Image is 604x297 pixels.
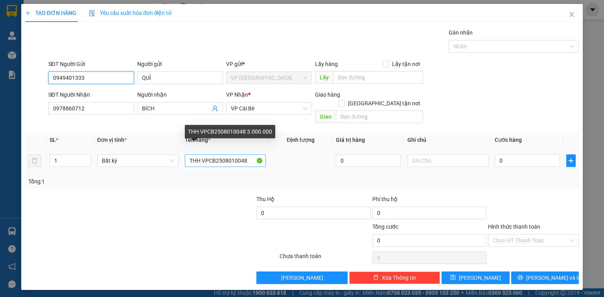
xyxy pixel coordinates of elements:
div: VP [GEOGRAPHIC_DATA] [7,7,87,26]
span: Lấy hàng [315,61,338,67]
button: [PERSON_NAME] [256,271,347,284]
span: Nhận: [92,7,111,16]
span: Bất kỳ [102,155,173,167]
span: user-add [212,105,218,112]
span: [PERSON_NAME] [281,273,323,282]
span: Increase Value [82,155,90,161]
span: Định lượng [287,137,315,143]
span: Yêu cầu xuất hóa đơn điện tử [89,10,172,16]
span: down [84,161,89,166]
span: [PERSON_NAME] [459,273,501,282]
span: SL [50,137,56,143]
span: Thu Hộ [256,196,274,202]
input: 0 [336,154,401,167]
span: plus [567,158,575,164]
div: 0853191818 [92,26,155,37]
div: Người gửi [137,60,223,68]
th: Ghi chú [404,132,492,148]
span: Gửi: [7,7,19,16]
button: printer[PERSON_NAME] và In [511,271,579,284]
input: Dọc đường [336,110,423,123]
span: VP Sài Gòn [231,72,307,84]
span: Lấy tận nơi [389,60,423,68]
span: Chưa : [91,43,109,51]
div: SĐT Người Nhận [48,90,134,99]
span: Cước hàng [495,137,522,143]
span: Giá trị hàng [336,137,365,143]
button: deleteXóa Thông tin [349,271,440,284]
span: Giao [315,110,336,123]
span: Xóa Thông tin [382,273,416,282]
div: 30.000 [91,41,156,52]
span: VP Cái Bè [231,103,307,114]
div: VP gửi [226,60,312,68]
span: VP Nhận [226,92,248,98]
span: Decrease Value [82,161,90,167]
label: Gán nhãn [449,29,473,36]
span: close [569,11,575,18]
span: [GEOGRAPHIC_DATA] tận nơi [345,99,423,108]
label: Hình thức thanh toán [488,224,540,230]
span: Tổng cước [372,224,398,230]
input: Ghi Chú [407,154,488,167]
span: [PERSON_NAME] và In [526,273,581,282]
div: SĐT Người Gửi [48,60,134,68]
span: save [450,275,456,281]
span: up [84,156,89,161]
span: TẠO ĐƠN HÀNG [25,10,76,16]
div: Tên hàng: 1 KIỆN ĐEN ( : 1 ) [7,57,155,67]
input: VD: Bàn, Ghế [185,154,266,167]
span: plus [25,10,31,16]
div: Phí thu hộ [372,195,486,207]
div: THH VPCB2508010048 3.000.000 [185,125,275,138]
span: delete [373,275,379,281]
span: printer [517,275,523,281]
div: Chưa thanh toán [279,252,371,266]
input: Dọc đường [333,71,423,84]
span: Đơn vị tính [97,137,127,143]
div: DUNG YẾN [92,16,155,26]
button: save[PERSON_NAME] [442,271,510,284]
button: plus [566,154,576,167]
div: VP An Cư [92,7,155,16]
button: Close [561,4,583,26]
span: SL [101,56,112,67]
img: icon [89,10,95,16]
span: Lấy [315,71,333,84]
div: Tổng: 1 [28,177,234,186]
span: Giao hàng [315,92,340,98]
div: Người nhận [137,90,223,99]
button: delete [28,154,41,167]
